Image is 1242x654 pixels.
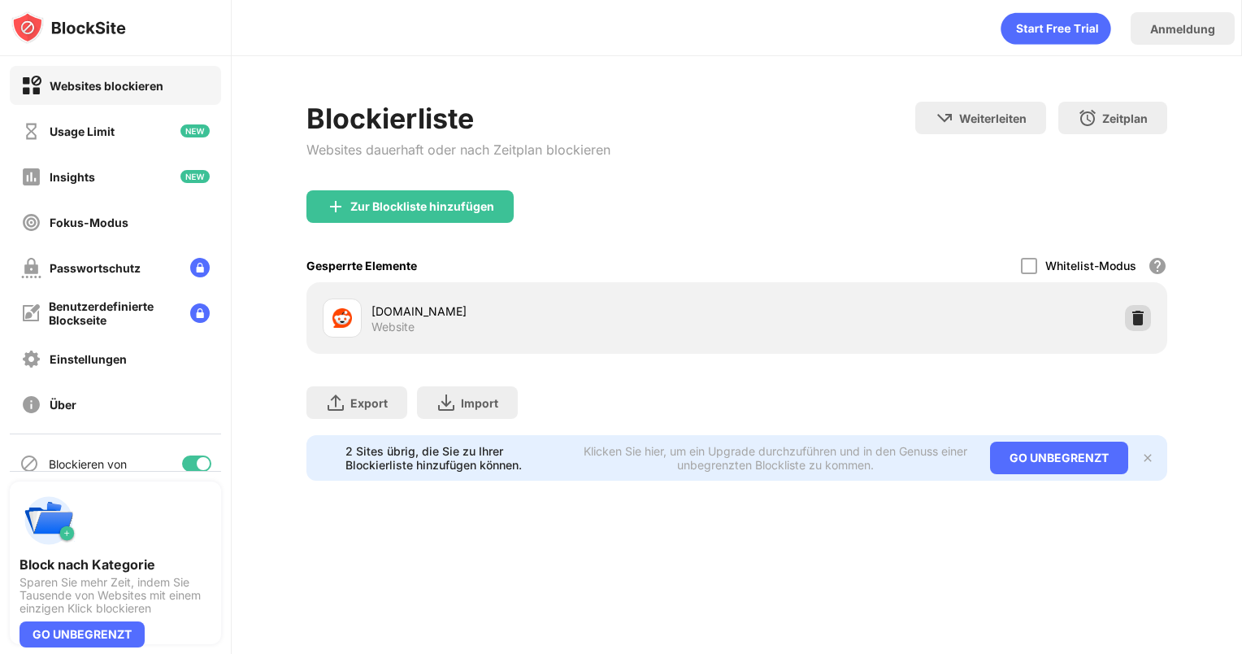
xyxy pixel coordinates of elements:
div: Zeitplan [1102,111,1148,125]
img: about-off.svg [21,395,41,415]
div: Block nach Kategorie [20,556,211,573]
img: lock-menu.svg [190,258,210,277]
div: Passwortschutz [50,261,141,275]
div: Weiterleiten [959,111,1027,125]
img: insights-off.svg [21,167,41,187]
div: Gesperrte Elemente [306,259,417,272]
img: lock-menu.svg [190,303,210,323]
div: Export [350,396,388,410]
div: [DOMAIN_NAME] [371,303,737,320]
div: Über [50,398,76,412]
div: Blockierliste [306,102,610,135]
div: Klicken Sie hier, um ein Upgrade durchzuführen und in den Genuss einer unbegrenzten Blockliste zu... [580,444,971,472]
div: Sparen Sie mehr Zeit, indem Sie Tausende von Websites mit einem einzigen Klick blockieren [20,576,211,615]
div: Import [461,396,498,410]
img: push-categories.svg [20,491,78,550]
img: new-icon.svg [180,124,210,137]
div: GO UNBEGRENZT [20,621,145,647]
div: Websites dauerhaft oder nach Zeitplan blockieren [306,142,610,158]
img: focus-off.svg [21,212,41,233]
div: Zur Blockliste hinzufügen [350,200,494,213]
div: GO UNBEGRENZT [990,442,1128,474]
img: settings-off.svg [21,349,41,369]
div: animation [1001,12,1111,45]
img: time-usage-off.svg [21,121,41,142]
div: Websites blockieren [50,79,163,93]
img: blocking-icon.svg [20,454,39,473]
div: Usage Limit [50,124,115,138]
div: 2 Sites übrig, die Sie zu Ihrer Blockierliste hinzufügen können. [345,444,571,472]
div: Anmeldung [1150,22,1215,36]
div: Benutzerdefinierte Blockseite [49,299,177,327]
img: new-icon.svg [180,170,210,183]
div: Blockieren von [49,457,127,471]
div: Website [371,320,415,334]
div: Whitelist-Modus [1045,259,1136,272]
img: password-protection-off.svg [21,258,41,278]
img: customize-block-page-off.svg [21,303,41,323]
img: block-on.svg [21,76,41,96]
div: Insights [50,170,95,184]
div: Fokus-Modus [50,216,128,229]
img: logo-blocksite.svg [11,11,126,44]
img: x-button.svg [1141,451,1154,464]
img: favicons [332,308,352,328]
div: Einstellungen [50,352,127,366]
